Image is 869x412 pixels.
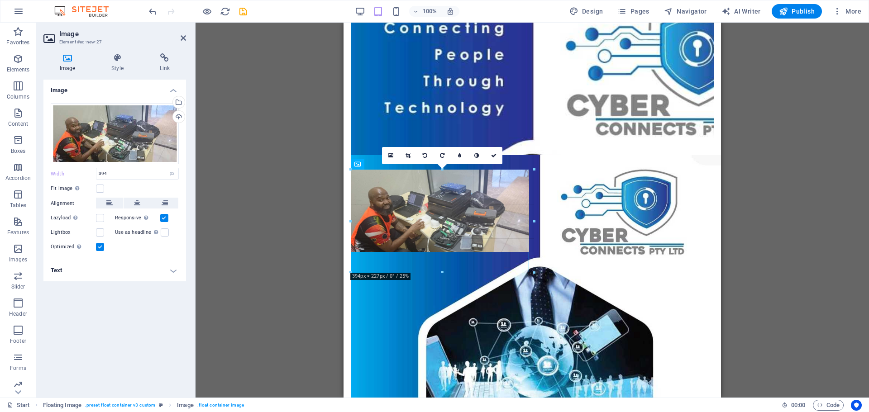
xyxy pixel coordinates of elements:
[11,283,25,290] p: Slider
[772,4,822,19] button: Publish
[115,227,161,238] label: Use as headline
[51,213,96,223] label: Lazyload
[409,6,441,17] button: 100%
[350,273,411,280] div: 394px × 227px / 0° / 25%
[5,175,31,182] p: Accordion
[9,310,27,317] p: Header
[718,4,764,19] button: AI Writer
[115,213,160,223] label: Responsive
[51,242,96,252] label: Optimized
[660,4,711,19] button: Navigator
[9,256,28,263] p: Images
[7,229,29,236] p: Features
[569,7,603,16] span: Design
[8,120,28,128] p: Content
[51,183,96,194] label: Fit image
[797,402,799,408] span: :
[468,147,485,164] a: Greyscale
[382,147,399,164] a: Select files from the file manager, stock photos, or upload file(s)
[220,6,230,17] button: reload
[51,198,96,209] label: Alignment
[59,38,168,46] h3: Element #ed-new-27
[147,6,158,17] button: undo
[51,103,179,165] div: IMG-20250902-WA0008-1pe7cMROPHe99lyE-1EpzQ.jpg
[159,403,163,407] i: This element is a customizable preset
[43,260,186,281] h4: Text
[10,337,26,345] p: Footer
[566,4,607,19] button: Design
[423,6,437,17] h6: 100%
[10,202,26,209] p: Tables
[201,6,212,17] button: Click here to leave preview mode and continue editing
[43,400,244,411] nav: breadcrumb
[43,80,186,96] h4: Image
[446,7,454,15] i: On resize automatically adjust zoom level to fit chosen device.
[434,147,451,164] a: Rotate right 90°
[851,400,862,411] button: Usercentrics
[829,4,865,19] button: More
[779,7,815,16] span: Publish
[51,171,96,176] label: Width
[664,7,707,16] span: Navigator
[485,147,502,164] a: Confirm ( Ctrl ⏎ )
[791,400,805,411] span: 00 00
[817,400,840,411] span: Code
[6,39,29,46] p: Favorites
[238,6,248,17] button: save
[11,147,26,155] p: Boxes
[238,6,248,17] i: Save (Ctrl+S)
[451,147,468,164] a: Blur
[143,53,186,72] h4: Link
[177,400,193,411] span: Click to select. Double-click to edit
[52,6,120,17] img: Editor Logo
[614,4,653,19] button: Pages
[7,400,30,411] a: Click to cancel selection. Double-click to open Pages
[813,400,844,411] button: Code
[59,30,186,38] h2: Image
[782,400,806,411] h6: Session time
[95,53,143,72] h4: Style
[197,400,244,411] span: . float-container-image
[566,4,607,19] div: Design (Ctrl+Alt+Y)
[43,53,95,72] h4: Image
[148,6,158,17] i: Undo: Change image (Ctrl+Z)
[833,7,861,16] span: More
[85,400,155,411] span: . preset-float-container-v3-custom
[7,66,30,73] p: Elements
[10,365,26,372] p: Forms
[416,147,434,164] a: Rotate left 90°
[51,227,96,238] label: Lightbox
[43,400,81,411] span: Click to select. Double-click to edit
[399,147,416,164] a: Crop mode
[721,7,761,16] span: AI Writer
[617,7,649,16] span: Pages
[7,93,29,100] p: Columns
